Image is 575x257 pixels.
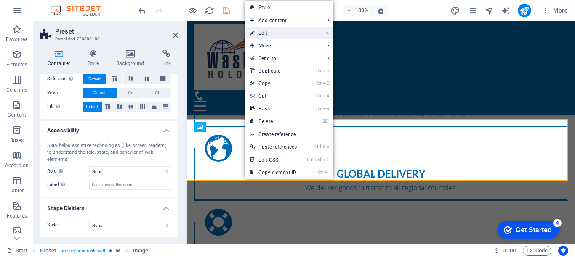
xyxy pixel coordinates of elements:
button: undo [137,5,147,16]
p: Elements [6,61,28,68]
h4: Link [154,50,178,67]
i: Alt [314,157,323,163]
span: On [128,88,133,98]
span: Add content [245,14,321,27]
button: Usercentrics [558,246,568,256]
h3: Preset #ed-720388183 [55,35,161,43]
span: Move [245,39,321,52]
span: Style [47,222,58,228]
button: Default [83,74,106,84]
a: Create reference [245,128,333,141]
img: Editor Logo [48,5,112,16]
i: ⌦ [322,118,329,124]
i: Ctrl [316,93,323,99]
button: 100% [343,5,373,16]
div: ARIA helps assistive technologies (like screen readers) to understand the role, state, and behavi... [47,142,171,163]
a: ⌦Delete [245,115,302,128]
button: Default [83,102,102,112]
button: pages [467,5,477,16]
p: Columns [6,87,27,93]
a: CtrlVPaste [245,102,302,115]
button: On [117,88,144,98]
i: Save (Ctrl+S) [221,6,231,16]
h4: Container [40,50,81,67]
span: Click to select. Double-click to edit [40,246,56,256]
button: design [450,5,461,16]
h4: Shape Dividers [40,198,178,213]
div: Get Started [23,9,59,17]
a: CtrlDDuplicate [245,65,302,77]
h6: 100% [355,5,369,16]
a: ⏎Edit [245,27,302,39]
i: Ctrl [316,81,323,86]
i: V [327,144,329,149]
input: Use a descriptive name [89,180,171,190]
i: On resize automatically adjust zoom level to fit chosen device. [377,7,385,14]
i: Design (Ctrl+Alt+Y) [450,6,460,16]
span: Off [155,88,160,98]
span: 00 00 [503,246,516,256]
i: Element contains an animation [109,248,112,253]
p: Favorites [6,36,27,43]
label: Fill [47,102,83,112]
h4: Accessibility [40,121,178,136]
h4: Background [109,50,155,67]
a: Ctrl⇧VPaste references [245,141,302,153]
button: text_generator [501,5,511,16]
div: 4 [60,2,69,10]
span: Default [88,74,101,84]
h6: Session time [494,246,516,256]
i: Ctrl [316,68,323,73]
span: More [541,6,568,15]
i: D [323,68,329,73]
i: C [323,81,329,86]
span: Click to select. Double-click to edit [133,246,148,256]
button: More [538,4,571,17]
button: Default [83,88,117,98]
i: Publish [519,6,529,16]
i: X [323,93,329,99]
p: Content [8,112,26,118]
label: Wrap [47,88,83,98]
a: Send to [245,52,321,65]
h2: Preset [55,28,178,35]
button: Off [144,88,171,98]
button: publish [518,4,531,17]
span: : [508,247,510,254]
i: AI Writer [501,6,511,16]
p: Tables [9,187,24,194]
h4: Style [81,50,109,67]
button: Code [523,246,551,256]
i: ⇧ [322,144,326,149]
a: Click to cancel selection. Double-click to open Pages [7,246,28,256]
a: CtrlICopy element ID [245,166,302,179]
i: I [325,170,329,175]
span: . preset-partners-default [59,246,105,256]
i: C [323,157,329,163]
nav: breadcrumb [40,246,149,256]
i: V [323,106,329,111]
i: Ctrl [316,106,323,111]
label: Side axis [47,74,83,84]
button: reload [204,5,214,16]
a: CtrlXCut [245,90,302,102]
span: Role [47,166,65,176]
span: Default [86,102,99,112]
a: Style [245,1,333,14]
button: save [221,5,231,16]
div: Get Started 4 items remaining, 20% complete [5,4,66,22]
i: Undo: Change orientation (Ctrl+Z) [137,6,147,16]
p: Features [7,212,27,219]
p: Accordion [5,162,29,169]
span: Default [93,88,106,98]
a: CtrlCCopy [245,77,302,90]
i: Ctrl [314,144,321,149]
i: This element is a customizable preset [116,248,120,253]
i: ⏎ [325,30,329,36]
label: Label [47,180,89,190]
p: Boxes [10,137,24,144]
i: Ctrl [318,170,325,175]
i: Pages (Ctrl+Alt+S) [467,6,477,16]
i: Ctrl [307,157,314,163]
span: Code [527,246,548,256]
